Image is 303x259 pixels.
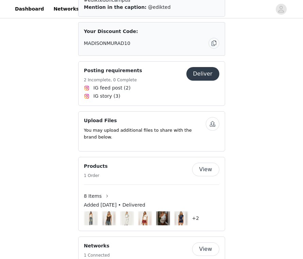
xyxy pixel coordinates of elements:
[174,210,188,227] img: Image Background Blur
[84,117,206,124] h4: Upload Files
[122,211,131,225] img: Edikted LA Sweatpants
[94,93,120,100] span: IG story (3)
[84,163,108,170] h4: Products
[104,211,113,225] img: Nolyn Sheer Lace V Neck Bodysuit
[94,84,131,92] span: IG feed post (2)
[102,210,116,227] img: Image Background Blur
[192,242,219,256] button: View
[84,193,102,200] span: 8 Items
[84,252,110,258] h5: 1 Connected
[192,215,199,222] h4: +2
[158,211,167,225] img: Astrid Beaded Backless One Shoulder Top
[84,4,147,10] span: Mention in the caption:
[278,4,284,15] div: avatar
[78,61,225,106] div: Posting requirements
[148,4,171,10] span: @edikted
[84,127,206,140] p: You may upload additional files to share with the brand below.
[138,210,152,227] img: Image Background Blur
[84,85,89,91] img: Instagram Icon
[84,94,89,99] img: Instagram Icon
[84,210,98,227] img: Image Background Blur
[176,211,185,225] img: With Love T Shirt
[156,210,170,227] img: Image Background Blur
[49,1,83,17] a: Networks
[120,210,134,227] img: Image Background Blur
[84,28,138,35] span: Your Discount Code:
[84,201,146,209] span: Added [DATE] • Delivered
[84,77,142,83] h5: 2 Incomplete, 0 Complete
[84,242,110,249] h4: Networks
[192,163,219,176] button: View
[78,157,225,231] div: Products
[84,40,131,47] span: MADISONMURAD10
[86,211,95,225] img: Washed Low Rise Baggy Jeans
[186,67,219,81] button: Deliver
[11,1,48,17] a: Dashboard
[140,211,149,225] img: Western Graphic T Shirt
[84,173,108,179] h5: 1 Order
[84,67,142,74] h4: Posting requirements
